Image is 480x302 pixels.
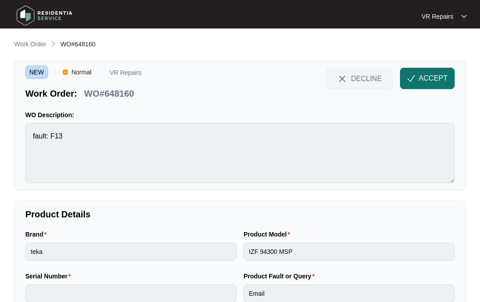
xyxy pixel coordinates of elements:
[400,68,455,89] button: check-IconACCEPT
[12,40,48,49] a: Work Order
[25,208,455,220] p: Product Details
[244,243,455,261] input: Product Model
[14,40,46,49] p: Work Order
[461,14,467,19] img: dropdown arrow
[351,73,382,83] span: DECLINE
[63,69,68,75] img: Vercel Logo
[13,2,76,29] img: residentia service logo
[25,230,50,239] label: Brand
[50,40,57,47] img: chevron-right
[244,230,294,239] label: Product Model
[337,73,348,84] img: close-Icon
[244,272,318,281] label: Product Fault or Query
[421,12,453,21] p: VR Repairs
[60,41,96,48] span: WO#648160
[68,65,95,79] span: Normal
[25,87,77,100] p: Work Order:
[25,243,236,261] input: Brand
[110,69,142,79] p: VR Repairs
[407,74,415,82] img: check-Icon
[25,65,48,79] span: NEW
[84,87,134,100] p: WO#648160
[419,73,448,84] span: ACCEPT
[25,272,74,281] label: Serial Number
[25,123,455,183] textarea: fault: F13
[25,110,455,119] p: WO Description:
[326,68,393,89] button: close-IconDECLINE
